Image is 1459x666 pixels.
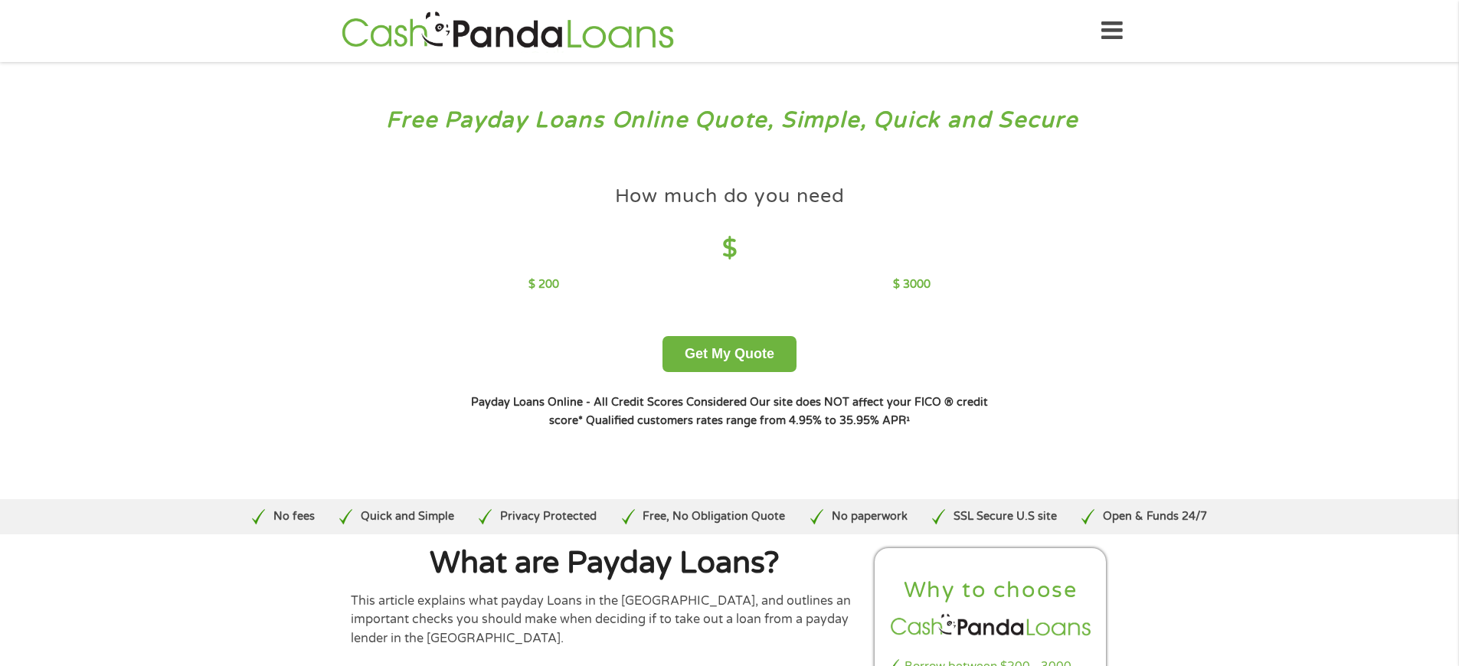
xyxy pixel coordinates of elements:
h3: Free Payday Loans Online Quote, Simple, Quick and Secure [44,106,1415,135]
h2: Why to choose [888,576,1094,605]
img: GetLoanNow Logo [337,9,679,53]
button: Get My Quote [662,336,797,372]
p: Quick and Simple [361,508,454,525]
p: Open & Funds 24/7 [1103,508,1207,525]
p: No paperwork [832,508,908,525]
strong: Qualified customers rates range from 4.95% to 35.95% APR¹ [586,414,910,427]
p: SSL Secure U.S site [954,508,1057,525]
strong: Payday Loans Online - All Credit Scores Considered [471,396,747,409]
h4: How much do you need [615,184,845,209]
p: $ 200 [528,276,559,293]
p: No fees [273,508,315,525]
h4: $ [528,233,931,265]
p: This article explains what payday Loans in the [GEOGRAPHIC_DATA], and outlines an important check... [351,592,859,648]
h1: What are Payday Loans? [351,548,859,579]
p: Privacy Protected [500,508,597,525]
p: Free, No Obligation Quote [643,508,785,525]
p: $ 3000 [893,276,931,293]
strong: Our site does NOT affect your FICO ® credit score* [549,396,988,427]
